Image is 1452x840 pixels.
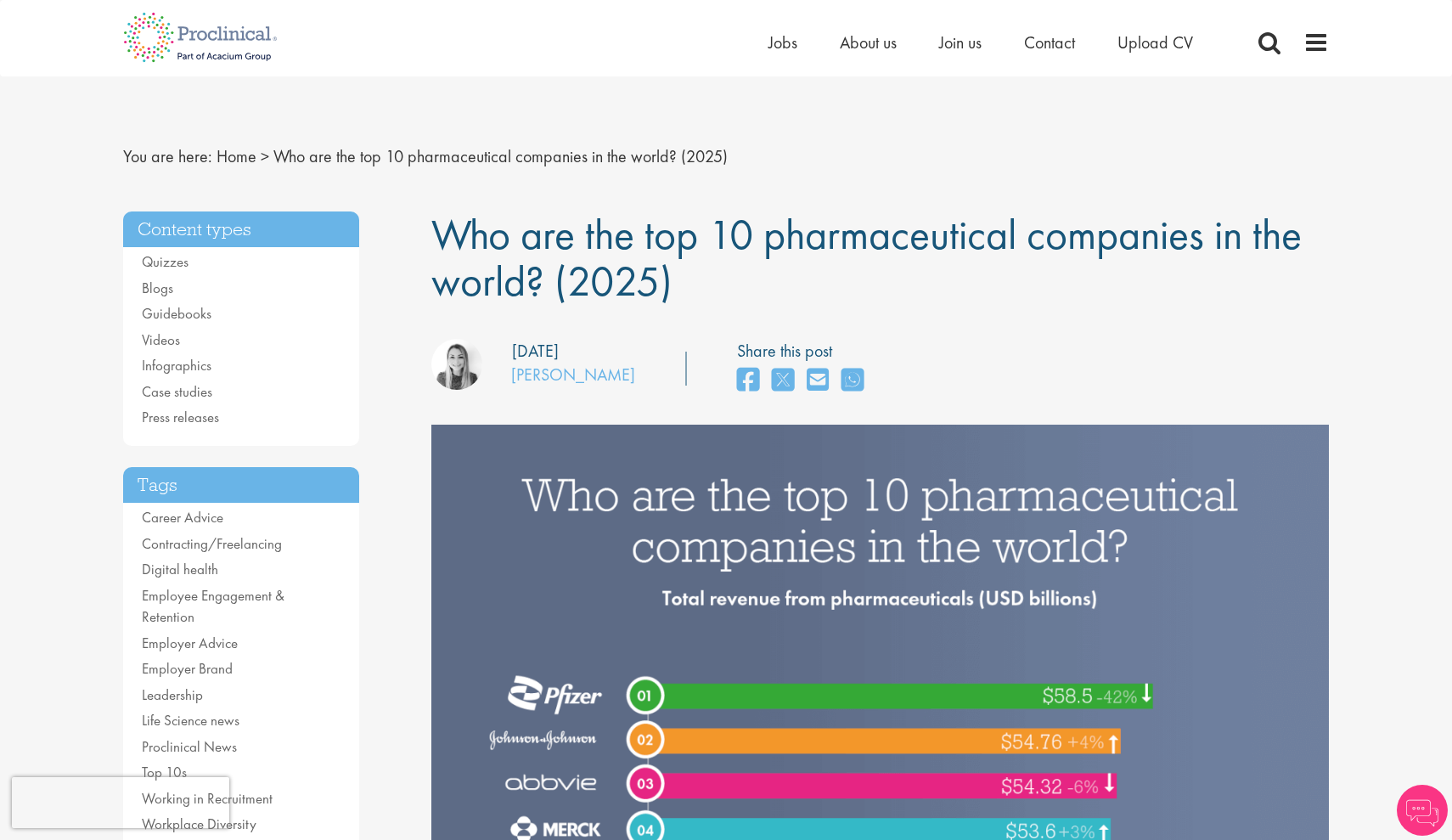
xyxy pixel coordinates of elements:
a: Employer Advice [142,634,238,652]
a: Proclinical News [142,737,237,756]
a: Career Advice [142,508,223,527]
a: Press releases [142,408,219,426]
a: [PERSON_NAME] [511,364,635,386]
a: Case studies [142,382,212,401]
span: Who are the top 10 pharmaceutical companies in the world? (2025) [431,207,1302,308]
a: Contact [1024,31,1075,54]
a: share on email [807,363,829,399]
a: Life Science news [142,711,239,730]
span: > [261,145,269,167]
h3: Tags [123,467,359,504]
div: [DATE] [512,339,559,364]
a: Blogs [142,279,173,297]
iframe: reCAPTCHA [12,777,229,828]
a: Videos [142,330,180,349]
img: Hannah Burke [431,339,482,390]
a: Infographics [142,356,211,375]
span: You are here: [123,145,212,167]
a: About us [840,31,897,54]
a: Top 10s [142,763,187,781]
a: Jobs [768,31,797,54]
span: Who are the top 10 pharmaceutical companies in the world? (2025) [273,145,728,167]
a: Quizzes [142,252,189,271]
a: Employer Brand [142,659,233,678]
a: Leadership [142,685,203,704]
a: Contracting/Freelancing [142,534,282,553]
a: Guidebooks [142,304,211,323]
a: share on whats app [841,363,864,399]
a: Employee Engagement & Retention [142,586,284,627]
a: Upload CV [1117,31,1193,54]
label: Share this post [737,339,872,364]
img: Chatbot [1397,785,1448,836]
a: Join us [939,31,982,54]
a: Digital health [142,560,218,578]
h3: Content types [123,211,359,248]
a: share on twitter [772,363,794,399]
a: breadcrumb link [217,145,256,167]
a: share on facebook [737,363,759,399]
